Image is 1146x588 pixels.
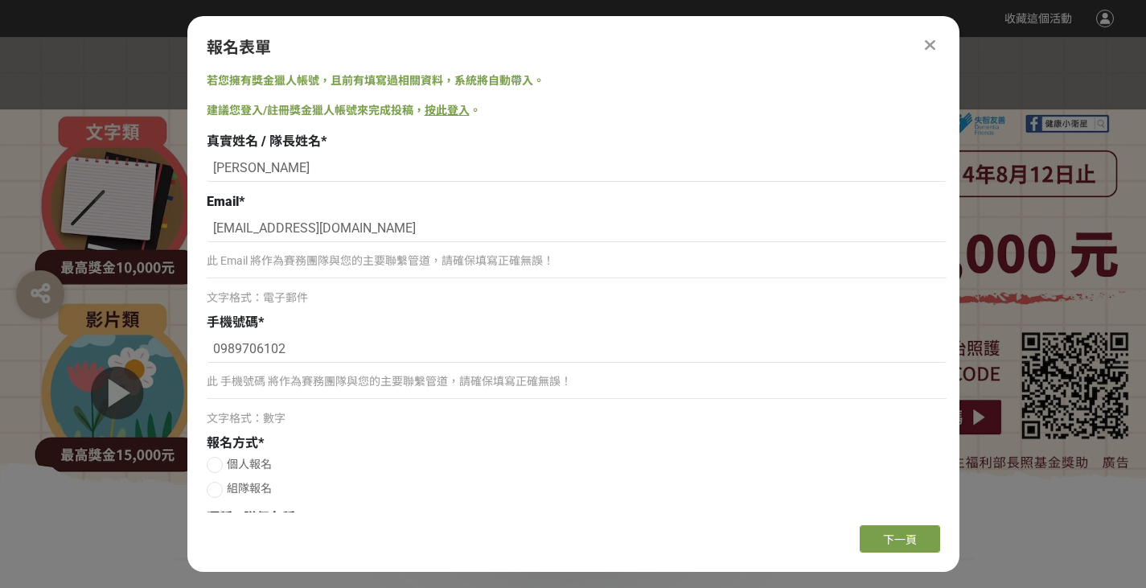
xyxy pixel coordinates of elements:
[207,291,308,304] span: 文字格式：電子郵件
[883,533,917,546] span: 下一頁
[207,253,947,269] p: 此 Email 將作為賽務團隊與您的主要聯繫管道，請確保填寫正確無誤！
[207,74,544,87] span: 若您擁有獎金獵人帳號，且前有填寫過相關資料，系統將自動帶入。
[207,435,258,450] span: 報名方式
[207,315,258,330] span: 手機號碼
[227,458,272,471] span: 個人報名
[207,38,271,57] span: 報名表單
[1004,12,1072,25] span: 收藏這個活動
[207,510,295,525] span: 暱稱 / 隊伍名稱
[207,412,285,425] span: 文字格式：數字
[227,482,272,495] span: 組隊報名
[860,525,940,553] button: 下一頁
[207,104,425,117] span: 建議您登入/註冊獎金獵人帳號來完成投稿，
[207,194,239,209] span: Email
[207,134,321,149] span: 真實姓名 / 隊長姓名
[207,373,947,390] p: 此 手機號碼 將作為賽務團隊與您的主要聯繫管道，請確保填寫正確無誤！
[470,104,481,117] span: 。
[425,104,470,117] a: 按此登入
